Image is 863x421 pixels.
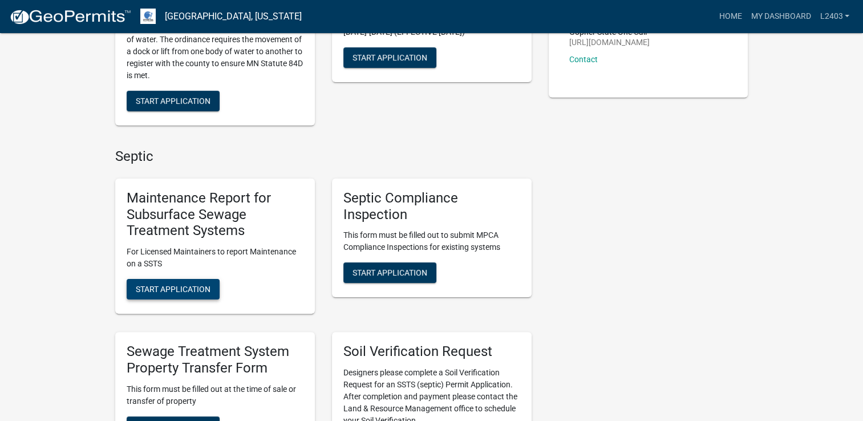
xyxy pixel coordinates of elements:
[569,28,650,36] p: Gopher State One Call
[127,279,220,299] button: Start Application
[343,262,436,283] button: Start Application
[343,229,520,253] p: This form must be filled out to submit MPCA Compliance Inspections for existing systems
[569,38,650,46] p: [URL][DOMAIN_NAME]
[343,343,520,360] h5: Soil Verification Request
[353,52,427,62] span: Start Application
[140,9,156,24] img: Otter Tail County, Minnesota
[714,6,746,27] a: Home
[136,285,210,294] span: Start Application
[746,6,815,27] a: My Dashboard
[127,383,303,407] p: This form must be filled out at the time of sale or transfer of property
[127,246,303,270] p: For Licensed Maintainers to report Maintenance on a SSTS
[353,268,427,277] span: Start Application
[815,6,854,27] a: L2403
[115,148,532,165] h4: Septic
[343,190,520,223] h5: Septic Compliance Inspection
[343,47,436,68] button: Start Application
[569,55,598,64] a: Contact
[136,96,210,106] span: Start Application
[165,7,302,26] a: [GEOGRAPHIC_DATA], [US_STATE]
[127,91,220,111] button: Start Application
[127,190,303,239] h5: Maintenance Report for Subsurface Sewage Treatment Systems
[127,343,303,377] h5: Sewage Treatment System Property Transfer Form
